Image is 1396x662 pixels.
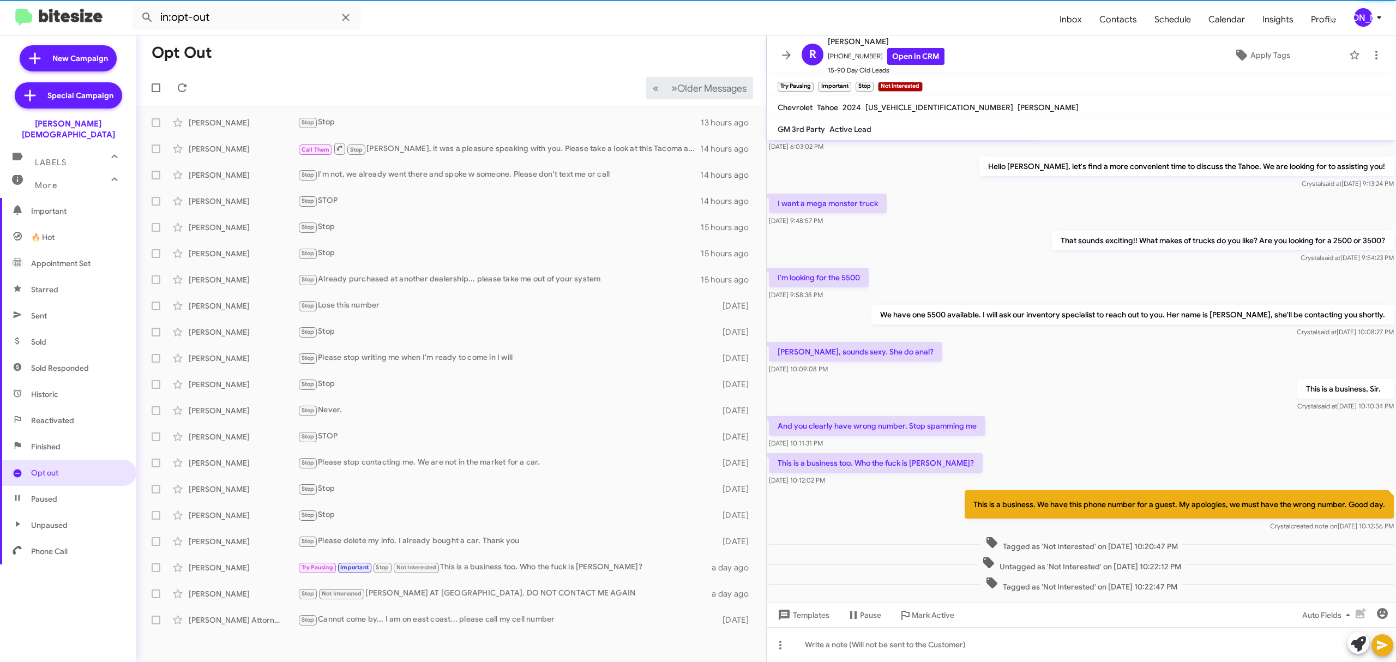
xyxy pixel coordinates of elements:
span: Crystal [DATE] 10:08:27 PM [1297,328,1394,336]
div: [DATE] [711,431,757,442]
div: [PERSON_NAME] [189,248,298,259]
span: Untagged as 'Not Interested' on [DATE] 10:22:12 PM [978,556,1186,572]
div: Cannot come by... I am on east coast... please call my cell number [298,613,711,626]
p: This is a business. We have this phone number for a guest. My apologies, we must have the wrong n... [965,490,1394,519]
div: 14 hours ago [700,196,757,207]
div: [PERSON_NAME] [1354,8,1373,27]
div: [DATE] [711,458,757,468]
div: Stop [298,116,701,129]
span: Stop [302,590,315,597]
p: I want a mega monster truck [769,194,887,213]
span: Stop [302,354,315,362]
div: 13 hours ago [701,117,757,128]
span: Stop [302,119,315,126]
a: Insights [1254,4,1302,35]
a: Contacts [1091,4,1146,35]
div: [DATE] [711,405,757,416]
span: 2024 [843,103,861,112]
span: said at [1318,402,1337,410]
a: Open in CRM [887,48,944,65]
span: Stop [302,250,315,257]
button: Apply Tags [1180,45,1344,65]
div: [DATE] [711,379,757,390]
p: Hello [PERSON_NAME], let's find a more convenient time to discuss the Tahoe. We are looking for t... [979,157,1394,176]
div: Please stop writing me when I'm ready to come in I will [298,352,711,364]
div: [DATE] [711,484,757,495]
div: a day ago [711,588,757,599]
span: Historic [31,389,58,400]
span: Apply Tags [1250,45,1290,65]
span: Try Pausing [302,564,333,571]
span: Active Lead [829,124,871,134]
span: [PERSON_NAME] [1018,103,1079,112]
span: Stop [302,616,315,623]
span: Pause [860,605,881,625]
span: Stop [302,197,315,204]
span: New Campaign [52,53,108,64]
span: said at [1317,328,1337,336]
small: Not Interested [878,82,922,92]
div: STOP [298,430,711,443]
h1: Opt Out [152,44,212,62]
input: Search [132,4,361,31]
div: Never. [298,404,711,417]
span: Paused [31,494,57,504]
div: [PERSON_NAME] [189,222,298,233]
span: Not Interested [396,564,437,571]
div: Stop [298,247,701,260]
div: Stop [298,483,711,495]
a: New Campaign [20,45,117,71]
div: [DATE] [711,536,757,547]
p: I'm looking for the 5500 [769,268,869,287]
div: [PERSON_NAME] [189,300,298,311]
div: [PERSON_NAME] [189,562,298,573]
span: Labels [35,158,67,167]
p: That sounds exciting!! What makes of trucks do you like? Are you looking for a 2500 or 3500? [1052,231,1394,250]
span: Auto Fields [1302,605,1355,625]
span: [PHONE_NUMBER] [828,48,944,65]
span: Stop [302,171,315,178]
div: Please stop contacting me. We are not in the market for a car. [298,456,711,469]
span: Stop [376,564,389,571]
div: [PERSON_NAME] [189,405,298,416]
button: Previous [646,77,665,99]
span: « [653,81,659,95]
div: 15 hours ago [701,248,757,259]
p: And you clearly have wrong number. Stop spamming me [769,416,985,436]
span: Chevrolet [778,103,813,112]
nav: Page navigation example [647,77,753,99]
a: Special Campaign [15,82,122,109]
div: [DATE] [711,300,757,311]
div: 14 hours ago [700,170,757,180]
div: [PERSON_NAME] [189,431,298,442]
div: 15 hours ago [701,274,757,285]
div: [DATE] [711,510,757,521]
span: GM 3rd Party [778,124,825,134]
span: Templates [775,605,829,625]
span: Stop [302,459,315,466]
span: Finished [31,441,61,452]
span: Sold Responded [31,363,89,374]
span: Crystal [DATE] 10:10:34 PM [1297,402,1394,410]
div: [PERSON_NAME] [189,170,298,180]
p: [PERSON_NAME], sounds sexy. She do anal? [769,342,942,362]
span: Not Interested [322,590,362,597]
button: Pause [838,605,890,625]
div: [PERSON_NAME] [189,196,298,207]
a: Schedule [1146,4,1200,35]
button: Auto Fields [1293,605,1363,625]
a: Inbox [1051,4,1091,35]
div: Stop [298,378,711,390]
span: Unpaused [31,520,68,531]
span: Calendar [1200,4,1254,35]
div: Stop [298,509,711,521]
div: [DATE] [711,353,757,364]
div: [PERSON_NAME] [189,588,298,599]
div: [PERSON_NAME] [189,458,298,468]
span: [DATE] 9:48:57 PM [769,216,823,225]
span: Tagged as 'Not Interested' on [DATE] 10:20:47 PM [981,536,1182,552]
span: created note on [1291,522,1338,530]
